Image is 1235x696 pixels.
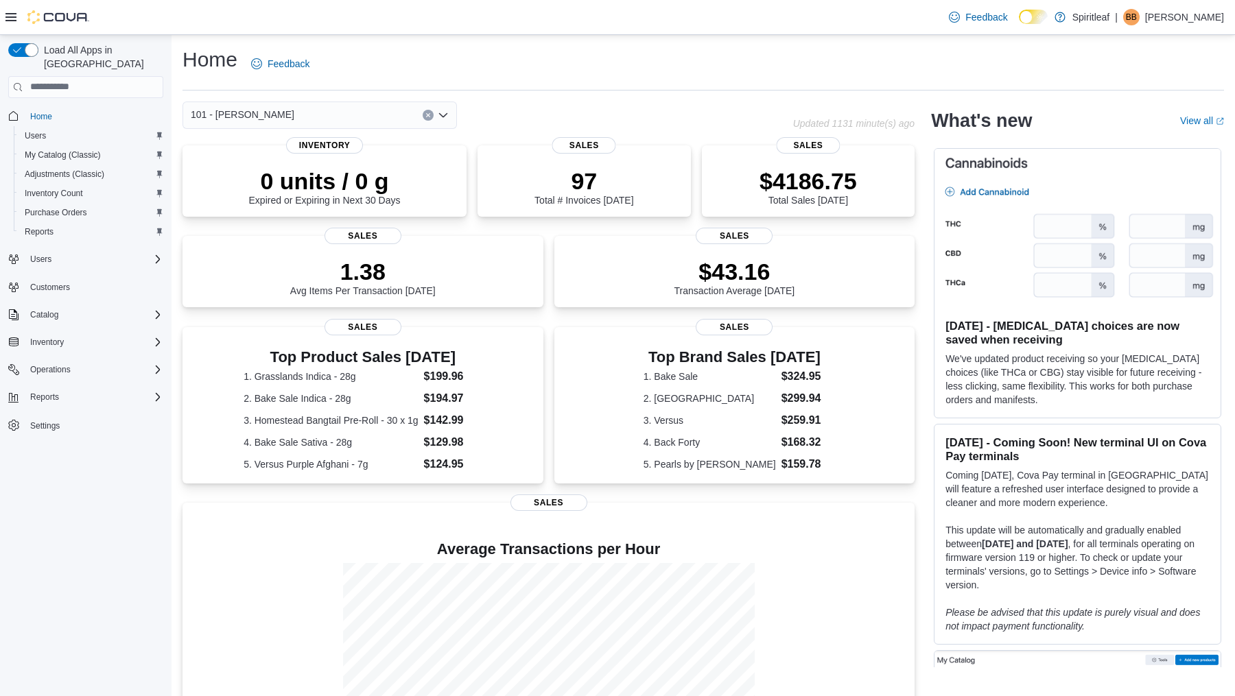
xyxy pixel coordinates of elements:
[696,228,773,244] span: Sales
[25,108,58,125] a: Home
[325,228,401,244] span: Sales
[3,360,169,379] button: Operations
[244,370,418,383] dt: 1. Grasslands Indica - 28g
[19,128,163,144] span: Users
[1019,10,1048,24] input: Dark Mode
[982,538,1068,549] strong: [DATE] and [DATE]
[644,349,825,365] h3: Top Brand Sales [DATE]
[3,333,169,352] button: Inventory
[424,390,482,407] dd: $194.97
[931,110,1032,132] h2: What's new
[674,258,795,285] p: $43.16
[534,167,633,195] p: 97
[644,435,776,449] dt: 4. Back Forty
[534,167,633,206] div: Total # Invoices [DATE]
[3,250,169,269] button: Users
[25,207,87,218] span: Purchase Orders
[25,188,83,199] span: Inventory Count
[30,254,51,265] span: Users
[30,364,71,375] span: Operations
[19,147,163,163] span: My Catalog (Classic)
[3,415,169,435] button: Settings
[19,185,163,202] span: Inventory Count
[760,167,857,206] div: Total Sales [DATE]
[25,334,69,350] button: Inventory
[19,166,110,182] a: Adjustments (Classic)
[244,392,418,405] dt: 2. Bake Sale Indica - 28g
[25,416,163,433] span: Settings
[438,110,449,121] button: Open list of options
[30,420,60,431] span: Settings
[183,46,237,73] h1: Home
[25,361,163,378] span: Operations
[19,224,163,240] span: Reports
[3,277,169,297] button: Customers
[30,392,59,403] span: Reports
[1180,115,1224,126] a: View allExternal link
[760,167,857,195] p: $4186.75
[3,387,169,407] button: Reports
[19,185,89,202] a: Inventory Count
[25,307,163,323] span: Catalog
[30,111,52,122] span: Home
[945,523,1210,592] p: This update will be automatically and gradually enabled between , for all terminals operating on ...
[25,307,64,323] button: Catalog
[25,334,163,350] span: Inventory
[644,457,776,471] dt: 5. Pearls by [PERSON_NAME]
[38,43,163,71] span: Load All Apps in [GEOGRAPHIC_DATA]
[25,251,163,267] span: Users
[19,224,59,240] a: Reports
[781,456,825,472] dd: $159.78
[943,3,1013,31] a: Feedback
[1019,24,1020,25] span: Dark Mode
[1072,9,1109,25] p: Spiritleaf
[268,57,309,71] span: Feedback
[424,456,482,472] dd: $124.95
[244,413,418,427] dt: 3. Homestead Bangtail Pre-Roll - 30 x 1g
[325,319,401,335] span: Sales
[30,309,58,320] span: Catalog
[19,128,51,144] a: Users
[249,167,401,206] div: Expired or Expiring in Next 30 Days
[424,368,482,385] dd: $199.96
[424,412,482,429] dd: $142.99
[781,412,825,429] dd: $259.91
[1216,117,1224,125] svg: External link
[14,184,169,203] button: Inventory Count
[945,352,1210,407] p: We've updated product receiving so your [MEDICAL_DATA] choices (like THCa or CBG) stay visible fo...
[25,279,75,296] a: Customers
[945,319,1210,346] h3: [DATE] - [MEDICAL_DATA] choices are now saved when receiving
[25,108,163,125] span: Home
[286,137,363,154] span: Inventory
[193,541,904,557] h4: Average Transactions per Hour
[191,106,294,123] span: 101 - [PERSON_NAME]
[776,137,840,154] span: Sales
[674,258,795,296] div: Transaction Average [DATE]
[552,137,616,154] span: Sales
[290,258,436,285] p: 1.38
[781,390,825,407] dd: $299.94
[30,282,70,293] span: Customers
[244,457,418,471] dt: 5. Versus Purple Afghani - 7g
[423,110,434,121] button: Clear input
[27,10,89,24] img: Cova
[644,370,776,383] dt: 1. Bake Sale
[19,204,163,221] span: Purchase Orders
[25,361,76,378] button: Operations
[14,222,169,241] button: Reports
[290,258,436,296] div: Avg Items Per Transaction [DATE]
[424,434,482,451] dd: $129.98
[510,494,587,511] span: Sales
[1123,9,1140,25] div: Bobby B
[781,368,825,385] dd: $324.95
[249,167,401,195] p: 0 units / 0 g
[25,389,64,405] button: Reports
[25,278,163,296] span: Customers
[3,305,169,324] button: Catalog
[19,204,93,221] a: Purchase Orders
[25,149,101,160] span: My Catalog (Classic)
[25,130,46,141] span: Users
[25,251,57,267] button: Users
[945,435,1210,463] h3: [DATE] - Coming Soon! New terminal UI on Cova Pay terminals
[25,226,54,237] span: Reports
